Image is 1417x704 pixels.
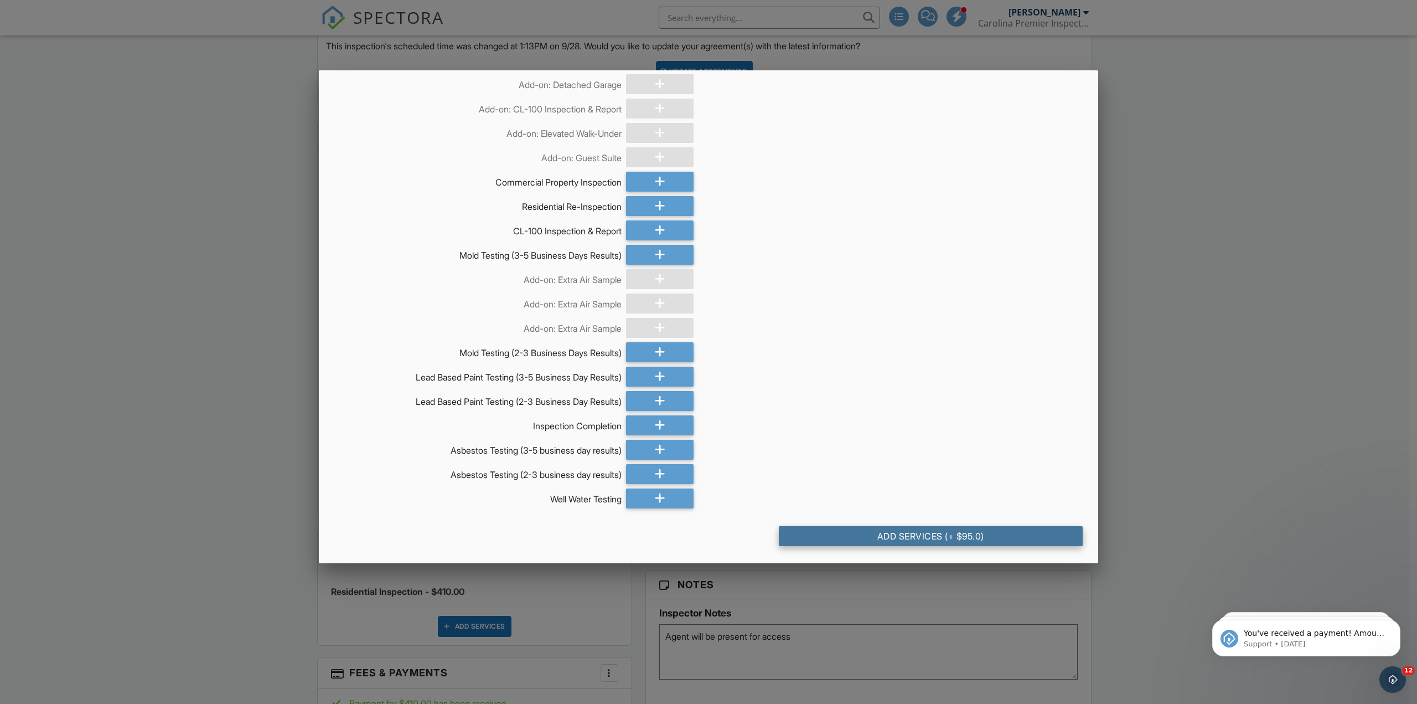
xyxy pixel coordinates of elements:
[48,32,189,173] span: You've received a payment! Amount $580.00 Fee $16.25 Net $563.75 Transaction # pi_3SBQ9qK7snlDGpR...
[334,147,622,164] div: Add-on: Guest Suite
[334,99,622,115] div: Add-on: CL-100 Inspection & Report
[334,391,622,408] div: Lead Based Paint Testing (2-3 Business Day Results)
[334,74,622,91] div: Add-on: Detached Garage
[334,172,622,188] div: Commercial Property Inspection
[1379,666,1406,693] iframe: Intercom live chat
[334,245,622,261] div: Mold Testing (3-5 Business Days Results)
[334,294,622,310] div: Add-on: Extra Air Sample
[334,123,622,140] div: Add-on: Elevated Walk-Under
[1402,666,1415,675] span: 12
[334,342,622,359] div: Mold Testing (2-3 Business Days Results)
[334,489,622,505] div: Well Water Testing
[334,415,622,432] div: Inspection Completion
[334,318,622,335] div: Add-on: Extra Air Sample
[1196,597,1417,674] iframe: Intercom notifications message
[48,43,191,53] p: Message from Support, sent 3d ago
[334,367,622,383] div: Lead Based Paint Testing (3-5 Business Day Results)
[334,220,622,237] div: CL-100 Inspection & Report
[334,269,622,286] div: Add-on: Extra Air Sample
[334,464,622,481] div: Asbestos Testing (2-3 business day results)
[334,196,622,213] div: Residential Re-Inspection
[334,440,622,456] div: Asbestos Testing (3-5 business day results)
[779,526,1083,546] div: Add Services (+ $95.0)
